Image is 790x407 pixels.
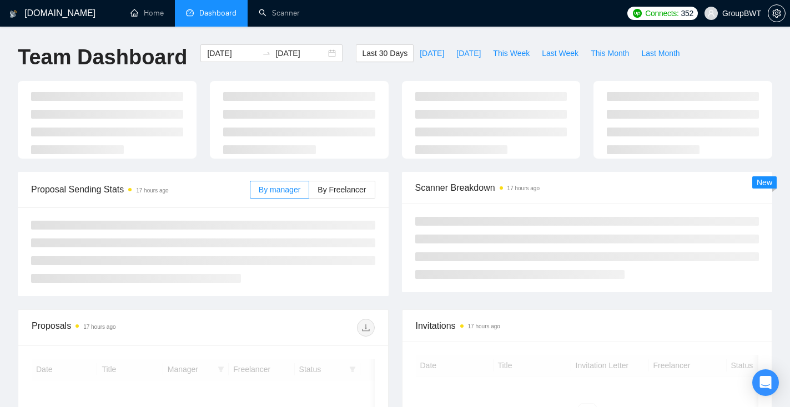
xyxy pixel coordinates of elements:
[641,47,680,59] span: Last Month
[362,47,407,59] span: Last 30 Days
[752,369,779,396] div: Open Intercom Messenger
[707,9,715,17] span: user
[591,47,629,59] span: This Month
[259,8,300,18] a: searchScanner
[585,44,635,62] button: This Month
[507,185,540,191] time: 17 hours ago
[542,47,578,59] span: Last Week
[768,9,785,18] span: setting
[414,44,450,62] button: [DATE]
[9,5,17,23] img: logo
[468,323,500,329] time: 17 hours ago
[318,185,366,194] span: By Freelancer
[493,47,530,59] span: This Week
[136,187,168,194] time: 17 hours ago
[356,44,414,62] button: Last 30 Days
[207,47,258,59] input: Start date
[275,47,326,59] input: End date
[633,9,642,18] img: upwork-logo.png
[768,9,786,18] a: setting
[259,185,300,194] span: By manager
[416,319,759,333] span: Invitations
[456,47,481,59] span: [DATE]
[31,182,250,196] span: Proposal Sending Stats
[130,8,164,18] a: homeHome
[32,319,203,337] div: Proposals
[420,47,444,59] span: [DATE]
[186,9,194,17] span: dashboard
[768,4,786,22] button: setting
[18,44,187,70] h1: Team Dashboard
[199,8,237,18] span: Dashboard
[635,44,686,62] button: Last Month
[262,49,271,58] span: swap-right
[487,44,536,62] button: This Week
[536,44,585,62] button: Last Week
[262,49,271,58] span: to
[645,7,678,19] span: Connects:
[450,44,487,62] button: [DATE]
[415,181,759,195] span: Scanner Breakdown
[681,7,693,19] span: 352
[83,324,115,330] time: 17 hours ago
[757,178,772,187] span: New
